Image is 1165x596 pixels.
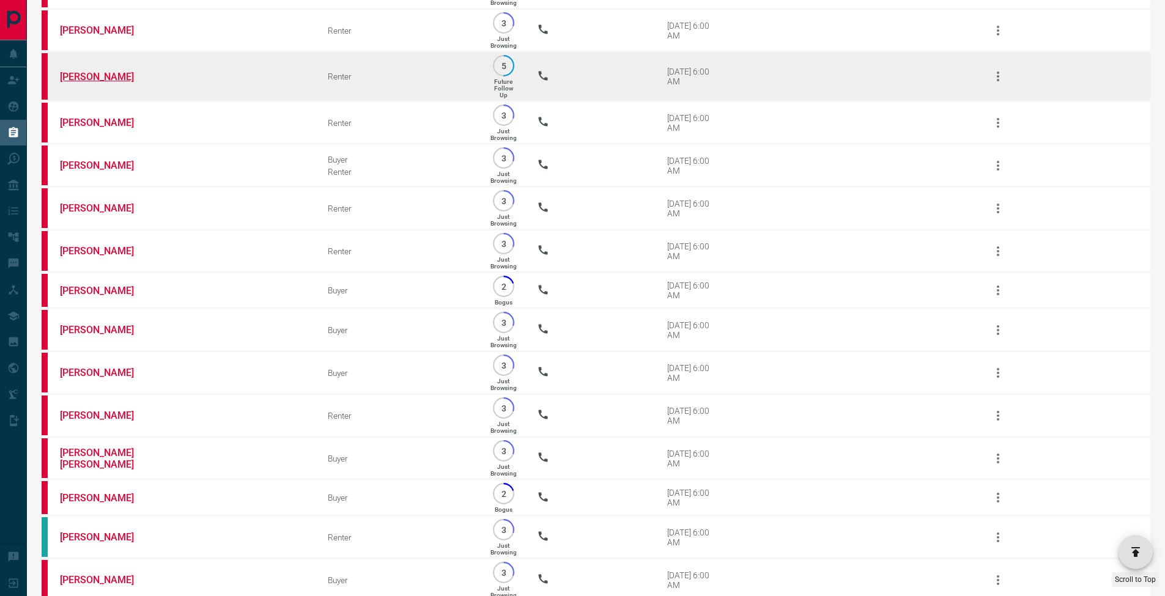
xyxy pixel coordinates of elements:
div: [DATE] 6:00 AM [667,241,719,261]
div: Buyer [328,155,470,164]
p: Future Follow Up [494,78,513,98]
p: 3 [499,196,508,205]
p: 3 [499,403,508,413]
div: Renter [328,532,470,542]
div: Renter [328,204,470,213]
a: [PERSON_NAME] [60,24,152,36]
div: property.ca [42,231,48,271]
div: Renter [328,26,470,35]
div: Buyer [328,454,470,463]
div: property.ca [42,145,48,185]
div: [DATE] 6:00 AM [667,570,719,590]
a: [PERSON_NAME] [60,117,152,128]
div: [DATE] 6:00 AM [667,320,719,340]
p: Just Browsing [490,213,517,227]
p: 3 [499,568,508,577]
a: [PERSON_NAME] [60,574,152,586]
p: Just Browsing [490,542,517,556]
div: property.ca [42,53,48,100]
p: 3 [499,153,508,163]
div: [DATE] 6:00 AM [667,113,719,133]
div: property.ca [42,438,48,478]
div: property.ca [42,353,48,392]
p: Just Browsing [490,35,517,49]
div: property.ca [42,188,48,228]
p: 3 [499,361,508,370]
p: Bogus [495,506,512,513]
div: Renter [328,118,470,128]
p: Just Browsing [490,378,517,391]
p: 3 [499,525,508,534]
div: [DATE] 6:00 AM [667,528,719,547]
div: Renter [328,246,470,256]
p: Just Browsing [490,463,517,477]
span: Scroll to Top [1115,575,1156,584]
p: Bogus [495,299,512,306]
div: Buyer [328,285,470,295]
div: property.ca [42,310,48,350]
p: 5 [499,61,508,70]
p: 2 [499,489,508,498]
div: Renter [328,411,470,421]
div: property.ca [42,274,48,307]
div: Buyer [328,575,470,585]
p: Just Browsing [490,256,517,270]
a: [PERSON_NAME] [PERSON_NAME] [60,447,152,470]
div: [DATE] 6:00 AM [667,488,719,507]
a: [PERSON_NAME] [60,531,152,543]
div: Buyer [328,493,470,502]
a: [PERSON_NAME] [60,202,152,214]
p: Just Browsing [490,335,517,348]
div: condos.ca [42,517,48,557]
a: [PERSON_NAME] [60,324,152,336]
p: 3 [499,318,508,327]
div: property.ca [42,481,48,514]
div: property.ca [42,10,48,50]
div: [DATE] 6:00 AM [667,281,719,300]
div: [DATE] 6:00 AM [667,199,719,218]
p: Just Browsing [490,171,517,184]
p: Just Browsing [490,421,517,434]
div: [DATE] 6:00 AM [667,67,719,86]
a: [PERSON_NAME] [60,492,152,504]
div: Renter [328,167,470,177]
div: [DATE] 6:00 AM [667,21,719,40]
p: 3 [499,18,508,28]
p: 3 [499,446,508,455]
p: 2 [499,282,508,291]
div: [DATE] 6:00 AM [667,363,719,383]
p: 3 [499,111,508,120]
p: 3 [499,239,508,248]
div: Renter [328,72,470,81]
p: Just Browsing [490,128,517,141]
a: [PERSON_NAME] [60,245,152,257]
div: [DATE] 6:00 AM [667,449,719,468]
a: [PERSON_NAME] [60,285,152,296]
div: Buyer [328,368,470,378]
div: property.ca [42,103,48,142]
div: Buyer [328,325,470,335]
div: property.ca [42,395,48,435]
a: [PERSON_NAME] [60,410,152,421]
a: [PERSON_NAME] [60,367,152,378]
div: [DATE] 6:00 AM [667,406,719,425]
div: [DATE] 6:00 AM [667,156,719,175]
a: [PERSON_NAME] [60,160,152,171]
a: [PERSON_NAME] [60,71,152,83]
